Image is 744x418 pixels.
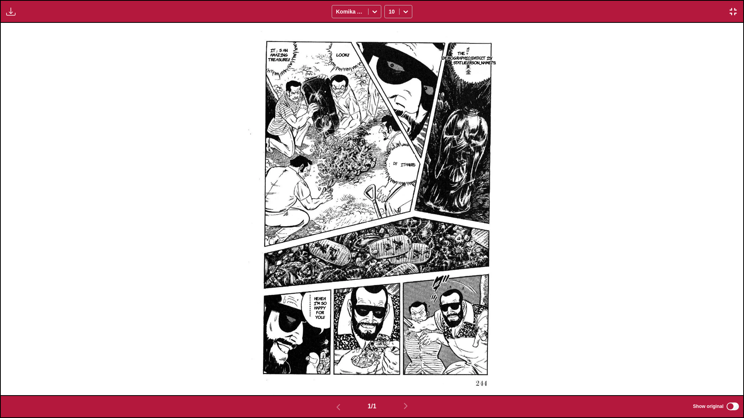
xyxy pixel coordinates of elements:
[267,46,291,63] p: It」s an amazing treasure!!
[6,7,15,16] img: Download translated images
[401,401,410,411] img: Next page
[727,403,739,410] input: Show original
[368,403,376,410] span: 1 / 1
[334,403,343,412] img: Previous page
[392,159,399,167] p: d!!
[335,51,351,58] p: Look!!
[387,160,416,168] p: inheritance
[246,23,498,395] img: Manga Panel
[440,49,483,66] p: The [DEMOGRAPHIC_DATA] statue!!
[310,294,330,321] p: Heheh. I'm so happy for you!
[693,404,723,409] span: Show original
